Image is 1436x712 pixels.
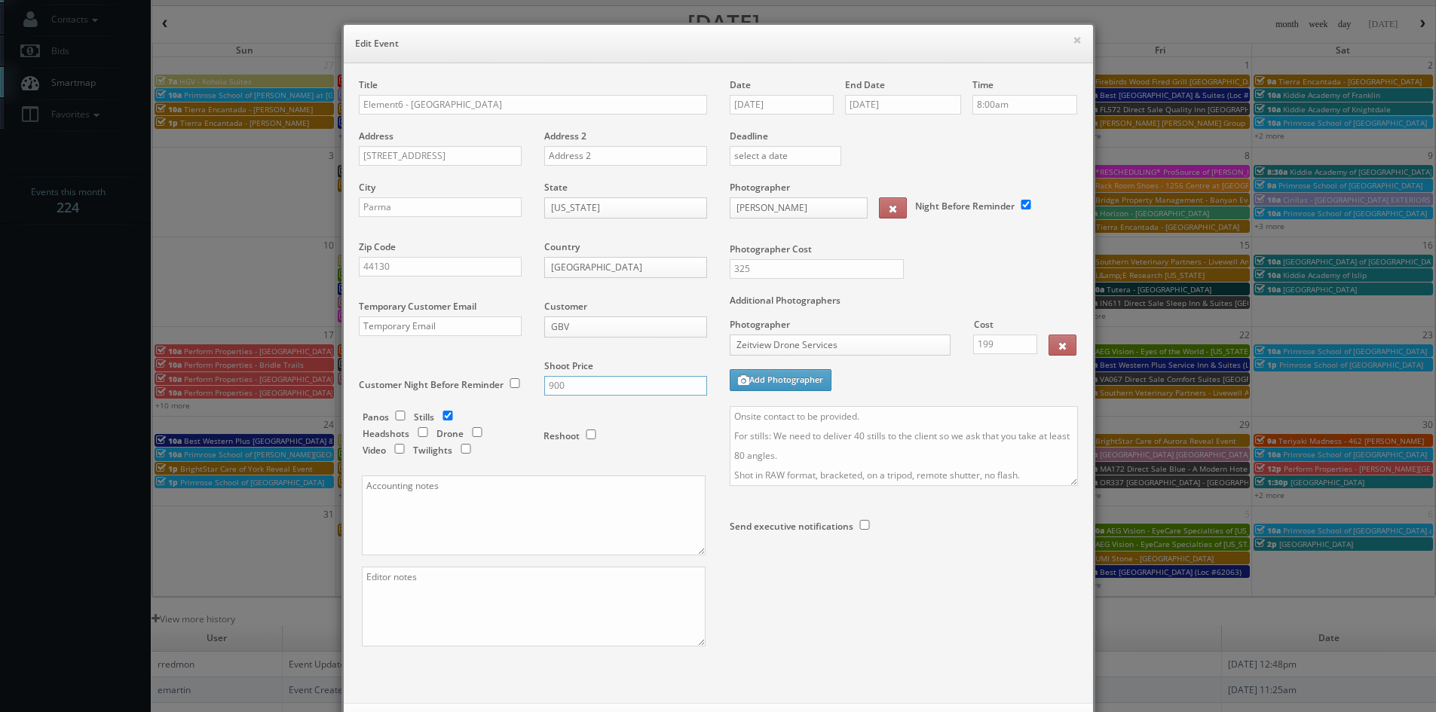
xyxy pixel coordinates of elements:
label: Customer Night Before Reminder [359,378,504,391]
label: Deadline [718,130,1089,142]
input: City [359,197,522,217]
label: Zip Code [359,240,396,253]
label: Video [363,444,386,457]
input: Title [359,95,707,115]
label: Date [730,78,751,91]
label: End Date [845,78,885,91]
label: Cost [963,318,1055,331]
label: Photographer [730,181,790,194]
input: select a date [730,146,842,166]
a: [PERSON_NAME] [730,197,868,218]
span: [GEOGRAPHIC_DATA] [551,258,687,277]
span: GBV [551,317,687,337]
a: Zeitview Drone Services [730,335,951,356]
label: Temporary Customer Email [359,300,476,313]
input: Select a date [730,95,834,115]
label: Drone [436,427,464,440]
label: Additional Photographers [730,294,1078,314]
label: Address 2 [544,130,586,142]
label: Country [544,240,580,253]
label: City [359,181,375,194]
input: Photographer Cost [730,259,904,279]
input: Zip Code [359,257,522,277]
label: Headshots [363,427,409,440]
label: Night Before Reminder [915,200,1015,212]
label: Shoot Price [544,359,593,372]
input: Temporary Email [359,316,522,336]
button: × [1073,35,1082,45]
input: Shoot Price [544,376,707,396]
label: Time [972,78,994,91]
a: [GEOGRAPHIC_DATA] [544,257,707,278]
label: Photographer Cost [718,243,1089,255]
button: Add Photographer [730,369,831,391]
input: Address 2 [544,146,707,166]
label: State [544,181,568,194]
a: GBV [544,316,707,338]
label: Reshoot [543,429,580,442]
input: Cost [973,335,1038,354]
label: Address [359,130,393,142]
span: Zeitview Drone Services [736,335,930,355]
input: Address [359,146,522,166]
label: Panos [363,411,389,423]
h6: Edit Event [355,36,1082,51]
label: Customer [544,300,587,313]
label: Twilights [413,444,452,457]
label: Photographer [718,318,966,331]
label: Title [359,78,378,91]
input: Select a date [845,95,961,115]
label: Stills [414,411,434,423]
label: Send executive notifications [730,520,853,533]
span: [PERSON_NAME] [736,198,847,218]
span: [US_STATE] [551,198,687,218]
a: [US_STATE] [544,197,707,218]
